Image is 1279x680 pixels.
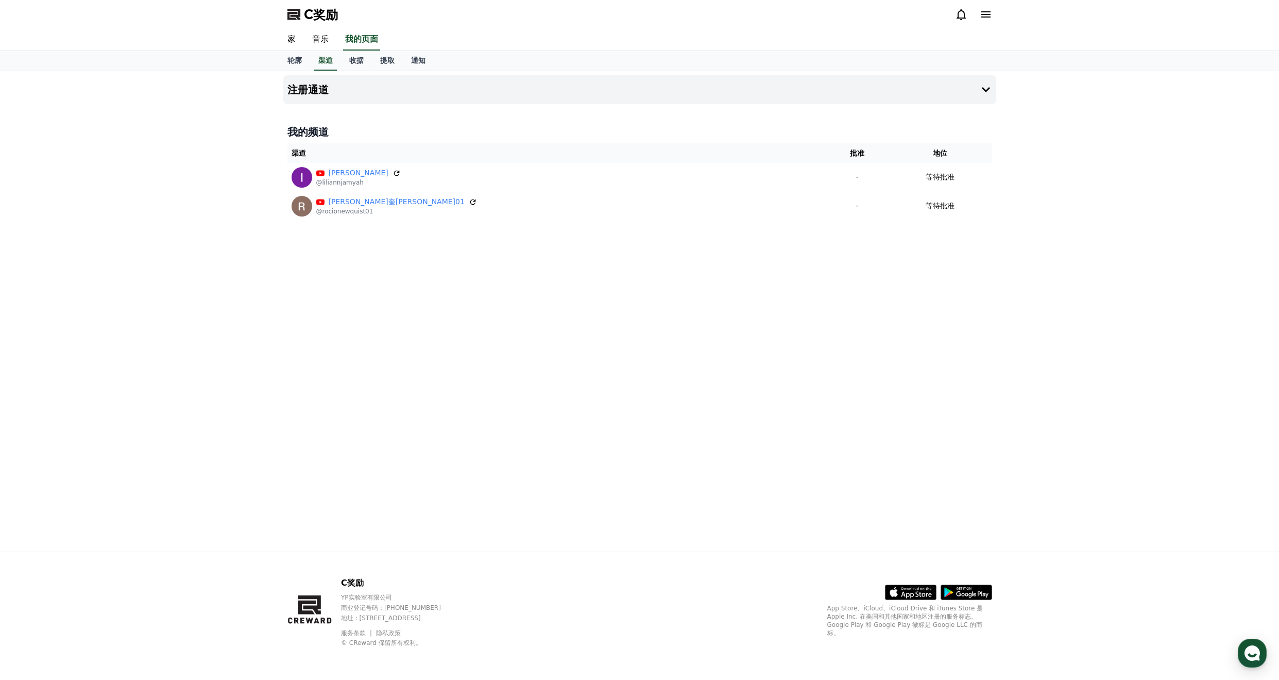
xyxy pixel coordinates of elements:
font: 批准 [850,149,864,157]
font: App Store、iCloud、iCloud Drive 和 iTunes Store 是 Apple Inc. 在美国和其他国家和地区注册的服务标志。Google Play 和 Google... [827,605,983,637]
font: 收据 [349,56,364,64]
font: [PERSON_NAME] [329,169,388,177]
font: 渠道 [318,56,333,64]
font: - [856,173,859,181]
font: 轮廓 [287,56,302,64]
a: 收据 [341,51,372,71]
font: 我的页面 [345,34,378,44]
font: 等待批准 [926,202,954,210]
a: 提取 [372,51,403,71]
button: 注册通道 [283,75,996,104]
font: 商业登记号码：[PHONE_NUMBER] [341,604,441,611]
font: [PERSON_NAME]奎[PERSON_NAME]01 [329,197,465,206]
font: 我的频道 [287,126,329,138]
font: 提取 [380,56,395,64]
a: 家 [279,29,304,51]
a: 渠道 [314,51,337,71]
font: 等待批准 [926,173,954,181]
a: 我的页面 [343,29,380,51]
img: 罗西奥·纽奎斯特01 [292,196,312,217]
a: 通知 [403,51,434,71]
font: - [856,202,859,210]
a: 隐私政策 [376,629,401,637]
font: 通知 [411,56,425,64]
font: 地位 [933,149,947,157]
img: 莉莲·贾米亚 [292,167,312,188]
font: © CReward 保留所有权利。 [341,639,422,646]
a: [PERSON_NAME]奎[PERSON_NAME]01 [329,196,465,207]
a: [PERSON_NAME] [329,168,388,178]
font: C奖励 [304,7,338,22]
font: 渠道 [292,149,306,157]
font: 地址 : [STREET_ADDRESS] [341,615,421,622]
font: 家 [287,34,296,44]
font: 注册通道 [287,84,329,96]
font: YP实验室有限公司 [341,594,392,601]
font: @liliannjamyah [316,179,364,186]
a: 音乐 [304,29,337,51]
font: @rocionewquist01 [316,208,373,215]
a: C奖励 [287,6,338,23]
font: 音乐 [312,34,329,44]
font: C奖励 [341,578,364,588]
a: 轮廓 [279,51,310,71]
a: 服务条款 [341,629,373,637]
font: 服务条款 [341,629,366,637]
